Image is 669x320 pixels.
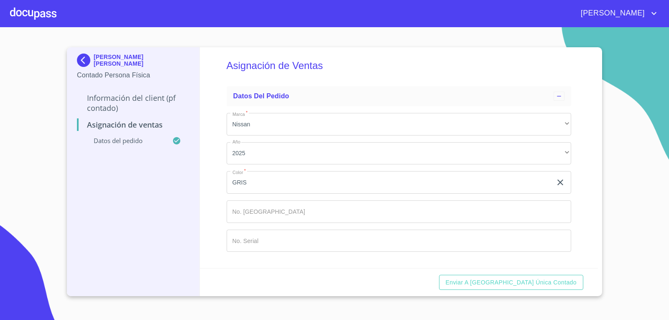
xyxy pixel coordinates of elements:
p: [PERSON_NAME] [PERSON_NAME] [94,54,189,67]
span: Enviar a [GEOGRAPHIC_DATA] única contado [446,277,577,288]
p: Asignación de Ventas [77,120,189,130]
span: [PERSON_NAME] [575,7,649,20]
div: [PERSON_NAME] [PERSON_NAME] [77,54,189,70]
p: Datos del pedido [77,136,172,145]
h5: Asignación de Ventas [227,49,572,83]
div: Nissan [227,113,572,136]
div: Datos del pedido [227,86,572,106]
img: Docupass spot blue [77,54,94,67]
button: account of current user [575,7,659,20]
p: Información del Client (PF contado) [77,93,189,113]
div: 2025 [227,142,572,165]
p: Contado Persona Física [77,70,189,80]
button: clear input [555,177,565,187]
button: Enviar a [GEOGRAPHIC_DATA] única contado [439,275,584,290]
span: Datos del pedido [233,92,289,100]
